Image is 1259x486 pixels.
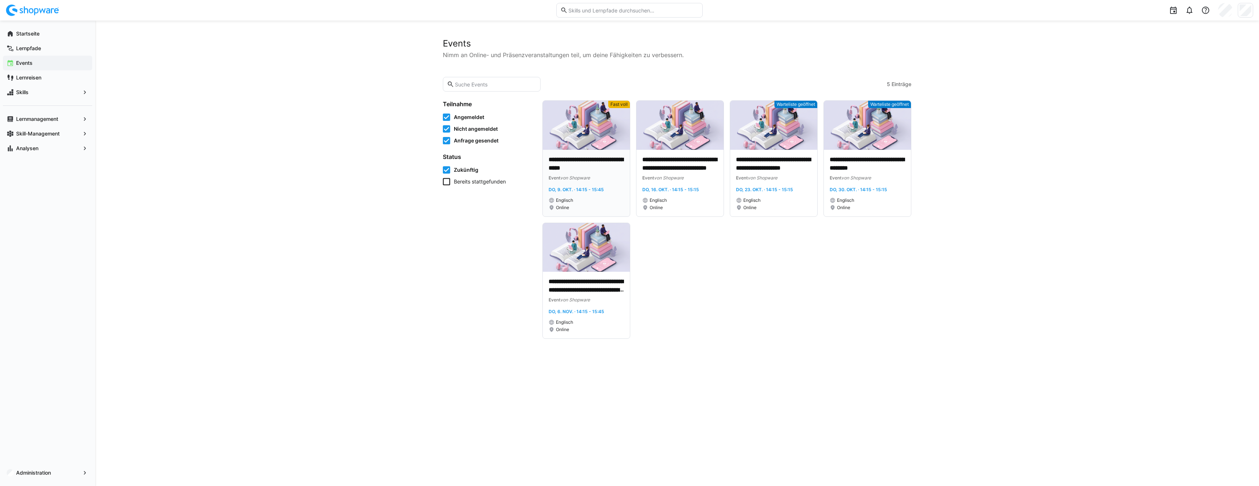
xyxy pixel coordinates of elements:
[650,205,663,211] span: Online
[543,223,630,272] img: image
[654,175,684,181] span: von Shopware
[556,327,569,333] span: Online
[642,175,654,181] span: Event
[736,175,748,181] span: Event
[454,81,537,88] input: Suche Events
[743,197,761,203] span: Englisch
[610,101,628,107] span: Fast voll
[549,175,560,181] span: Event
[454,137,498,144] span: Anfrage gesendet
[454,125,498,133] span: Nicht angemeldet
[549,187,604,192] span: Do, 9. Okt. · 14:15 - 15:45
[642,187,699,192] span: Do, 16. Okt. · 14:15 - 15:15
[454,114,484,121] span: Angemeldet
[748,175,777,181] span: von Shopware
[730,101,817,150] img: image
[837,197,854,203] span: Englisch
[560,175,590,181] span: von Shopware
[743,205,756,211] span: Online
[650,197,667,203] span: Englisch
[568,7,699,14] input: Skills und Lernpfade durchsuchen…
[830,187,887,192] span: Do, 30. Okt. · 14:15 - 15:15
[549,309,604,314] span: Do, 6. Nov. · 14:15 - 15:45
[560,297,590,303] span: von Shopware
[887,81,890,88] span: 5
[636,101,724,150] img: image
[454,166,478,174] span: Zukünftig
[556,205,569,211] span: Online
[549,297,560,303] span: Event
[870,101,909,107] span: Warteliste geöffnet
[824,101,911,150] img: image
[443,38,911,49] h2: Events
[837,205,850,211] span: Online
[736,187,793,192] span: Do, 23. Okt. · 14:15 - 15:15
[830,175,841,181] span: Event
[443,100,534,108] h4: Teilnahme
[777,101,815,107] span: Warteliste geöffnet
[556,197,573,203] span: Englisch
[543,101,630,150] img: image
[556,319,573,325] span: Englisch
[454,178,506,185] span: Bereits stattgefunden
[443,153,534,160] h4: Status
[841,175,871,181] span: von Shopware
[443,51,911,59] p: Nimm an Online- und Präsenzveranstaltungen teil, um deine Fähigkeiten zu verbessern.
[892,81,911,88] span: Einträge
